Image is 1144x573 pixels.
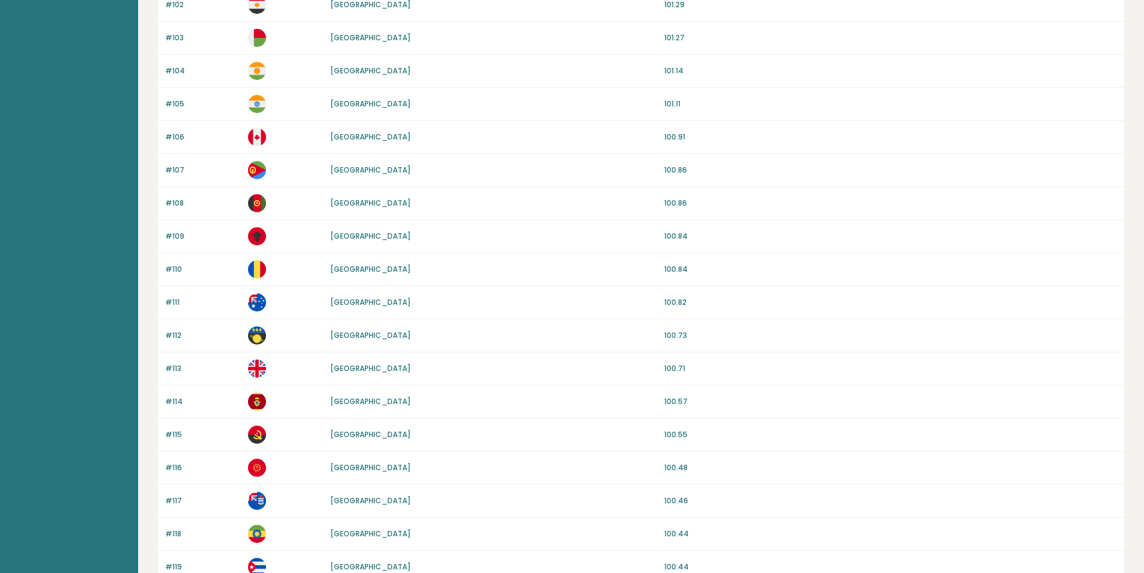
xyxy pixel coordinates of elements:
p: #115 [165,429,241,440]
p: 100.46 [664,495,1117,506]
a: [GEOGRAPHIC_DATA] [330,297,411,307]
p: #105 [165,99,241,109]
img: au.svg [248,293,266,311]
img: af.svg [248,194,266,212]
img: ca.svg [248,128,266,146]
p: #114 [165,396,241,407]
p: 100.82 [664,297,1117,308]
a: [GEOGRAPHIC_DATA] [330,264,411,274]
img: mg.svg [248,29,266,47]
p: #104 [165,66,241,76]
a: [GEOGRAPHIC_DATA] [330,529,411,539]
img: ky.svg [248,492,266,510]
img: gp.svg [248,326,266,345]
img: gb.svg [248,360,266,378]
p: #106 [165,132,241,142]
p: #111 [165,297,241,308]
p: #109 [165,231,241,242]
p: 100.44 [664,529,1117,539]
p: 100.73 [664,330,1117,341]
p: #113 [165,363,241,374]
p: 101.27 [664,32,1117,43]
img: et.svg [248,525,266,543]
a: [GEOGRAPHIC_DATA] [330,66,411,76]
p: 101.14 [664,66,1117,76]
p: 100.91 [664,132,1117,142]
a: [GEOGRAPHIC_DATA] [330,562,411,572]
a: [GEOGRAPHIC_DATA] [330,495,411,506]
a: [GEOGRAPHIC_DATA] [330,363,411,373]
p: 100.84 [664,231,1117,242]
p: 100.86 [664,198,1117,209]
img: kg.svg [248,459,266,477]
p: #118 [165,529,241,539]
p: #108 [165,198,241,209]
a: [GEOGRAPHIC_DATA] [330,396,411,406]
img: ao.svg [248,426,266,444]
img: in.svg [248,95,266,113]
a: [GEOGRAPHIC_DATA] [330,32,411,43]
img: er.svg [248,161,266,179]
p: #116 [165,462,241,473]
a: [GEOGRAPHIC_DATA] [330,165,411,175]
p: 100.71 [664,363,1117,374]
p: #103 [165,32,241,43]
p: 100.84 [664,264,1117,275]
img: al.svg [248,227,266,245]
a: [GEOGRAPHIC_DATA] [330,132,411,142]
img: me.svg [248,393,266,411]
p: 101.11 [664,99,1117,109]
p: #112 [165,330,241,341]
p: 100.44 [664,562,1117,572]
a: [GEOGRAPHIC_DATA] [330,99,411,109]
p: 100.86 [664,165,1117,176]
p: 100.55 [664,429,1117,440]
a: [GEOGRAPHIC_DATA] [330,198,411,208]
img: ro.svg [248,260,266,278]
p: #117 [165,495,241,506]
p: #119 [165,562,241,572]
a: [GEOGRAPHIC_DATA] [330,330,411,340]
p: #110 [165,264,241,275]
a: [GEOGRAPHIC_DATA] [330,429,411,440]
img: ne.svg [248,62,266,80]
p: #107 [165,165,241,176]
p: 100.48 [664,462,1117,473]
a: [GEOGRAPHIC_DATA] [330,231,411,241]
a: [GEOGRAPHIC_DATA] [330,462,411,473]
p: 100.57 [664,396,1117,407]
